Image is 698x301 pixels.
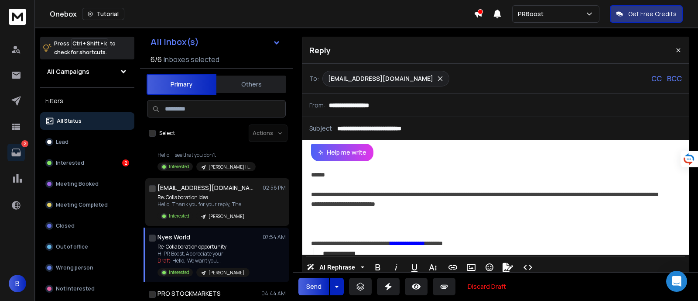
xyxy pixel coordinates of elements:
[209,270,244,276] p: [PERSON_NAME]
[56,222,75,229] p: Closed
[56,180,99,187] p: Meeting Booked
[263,234,286,241] p: 07:54 AM
[40,95,134,107] h3: Filters
[56,243,88,250] p: Out of office
[40,112,134,130] button: All Status
[157,257,171,264] span: Draft:
[172,257,221,264] span: Hello, We want you ...
[56,264,93,271] p: Wrong person
[50,8,474,20] div: Onebox
[169,213,189,219] p: Interested
[164,54,219,65] h3: Inboxes selected
[463,259,479,276] button: Insert Image (Ctrl+P)
[406,259,423,276] button: Underline (Ctrl+U)
[151,38,199,46] h1: All Inbox(s)
[518,10,547,18] p: PRBoost
[9,275,26,292] button: B
[56,201,108,208] p: Meeting Completed
[520,259,536,276] button: Code View
[40,238,134,256] button: Out of office
[157,250,250,257] p: Hi PR Boost, Appreciate your
[56,138,68,145] p: Lead
[305,259,366,276] button: AI Rephrase
[47,67,89,76] h1: All Campaigns
[56,285,95,292] p: Not Interested
[370,259,386,276] button: Bold (Ctrl+B)
[169,163,189,170] p: Interested
[147,74,216,95] button: Primary
[7,144,25,161] a: 2
[159,130,175,137] label: Select
[122,159,129,166] div: 2
[82,8,124,20] button: Tutorial
[298,278,329,295] button: Send
[157,243,250,250] p: Re: Collaboration opportunity
[209,213,244,220] p: [PERSON_NAME]
[261,290,286,297] p: 04:44 AM
[40,154,134,172] button: Interested2
[628,10,677,18] p: Get Free Credits
[500,259,516,276] button: Signature
[40,196,134,214] button: Meeting Completed
[157,233,190,242] h1: Nyes World
[461,278,513,295] button: Discard Draft
[40,175,134,193] button: Meeting Booked
[40,217,134,235] button: Closed
[309,74,319,83] p: To:
[309,124,334,133] p: Subject:
[157,201,250,208] p: Hello, Thank you for your reply, The
[610,5,683,23] button: Get Free Credits
[209,164,250,170] p: [PERSON_NAME] list
[40,133,134,151] button: Lead
[318,264,357,271] span: AI Rephrase
[328,74,433,83] p: [EMAIL_ADDRESS][DOMAIN_NAME]
[667,73,682,84] p: BCC
[309,44,331,56] p: Reply
[157,152,256,159] p: Hello, I see that you don't
[651,73,662,84] p: CC
[424,259,441,276] button: More Text
[157,194,250,201] p: Re: Collaboration idea
[216,75,286,94] button: Others
[169,269,189,276] p: Interested
[21,140,28,147] p: 2
[445,259,461,276] button: Insert Link (Ctrl+K)
[57,118,82,125] p: All Status
[144,33,287,51] button: All Inbox(s)
[56,159,84,166] p: Interested
[40,259,134,277] button: Wrong person
[666,271,687,292] div: Open Intercom Messenger
[40,63,134,80] button: All Campaigns
[40,280,134,298] button: Not Interested
[71,38,108,48] span: Ctrl + Shift + k
[157,289,221,298] h1: PRO STOCKMARKETS
[263,184,286,191] p: 02:58 PM
[151,54,162,65] span: 6 / 6
[54,39,116,57] p: Press to check for shortcuts.
[481,259,498,276] button: Emoticons
[157,183,253,192] h1: [EMAIL_ADDRESS][DOMAIN_NAME]
[309,101,325,110] p: From:
[388,259,404,276] button: Italic (Ctrl+I)
[311,144,373,161] button: Help me write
